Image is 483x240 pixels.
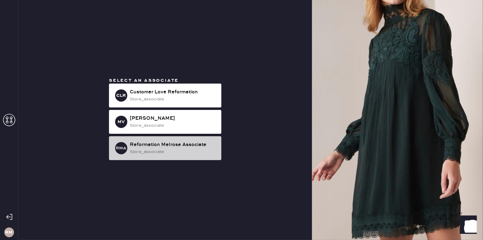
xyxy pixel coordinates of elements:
h3: RMA [116,146,127,150]
div: Reformation Melrose Associate [130,141,216,148]
h3: RM [5,230,13,234]
div: [PERSON_NAME] [130,115,216,122]
div: store_associate [130,122,216,129]
div: store_associate [130,96,216,103]
div: Customer Love Reformation [130,88,216,96]
div: store_associate [130,148,216,155]
iframe: Front Chat [454,212,480,239]
h3: MV [118,120,125,124]
span: Select an associate [109,78,179,83]
h3: CLR [117,93,126,98]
